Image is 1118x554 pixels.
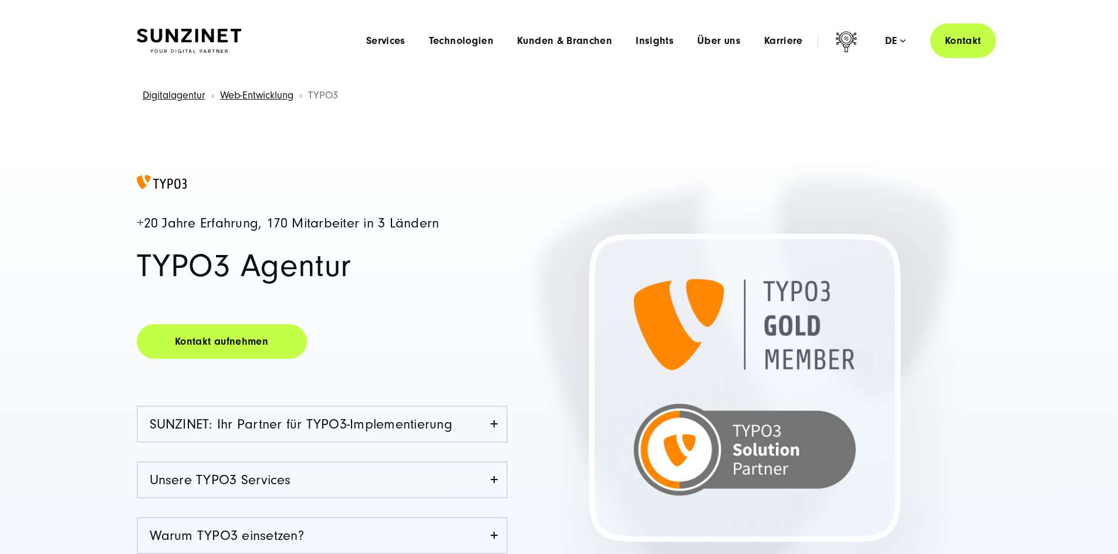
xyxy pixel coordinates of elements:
[636,35,674,47] a: Insights
[366,35,406,47] a: Services
[517,35,612,47] a: Kunden & Branchen
[697,35,741,47] a: Über uns
[930,23,996,58] a: Kontakt
[429,35,494,47] a: Technologien
[137,175,187,189] img: TYPO3 Agentur Logo farbig
[137,216,508,231] h4: +20 Jahre Erfahrung, 170 Mitarbeiter in 3 Ländern
[137,29,241,53] img: SUNZINET Full Service Digital Agentur
[138,407,506,441] a: SUNZINET: Ihr Partner für TYPO3-Implementierung
[138,518,506,553] a: Warum TYPO3 einsetzen?
[137,250,508,283] h1: TYPO3 Agentur
[308,89,338,101] span: TYPO3
[885,35,906,47] div: de
[143,89,205,101] a: Digitalagentur
[764,35,803,47] a: Karriere
[138,463,506,497] a: Unsere TYPO3 Services
[220,89,293,101] a: Web-Entwicklung
[137,324,307,359] a: Kontakt aufnehmen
